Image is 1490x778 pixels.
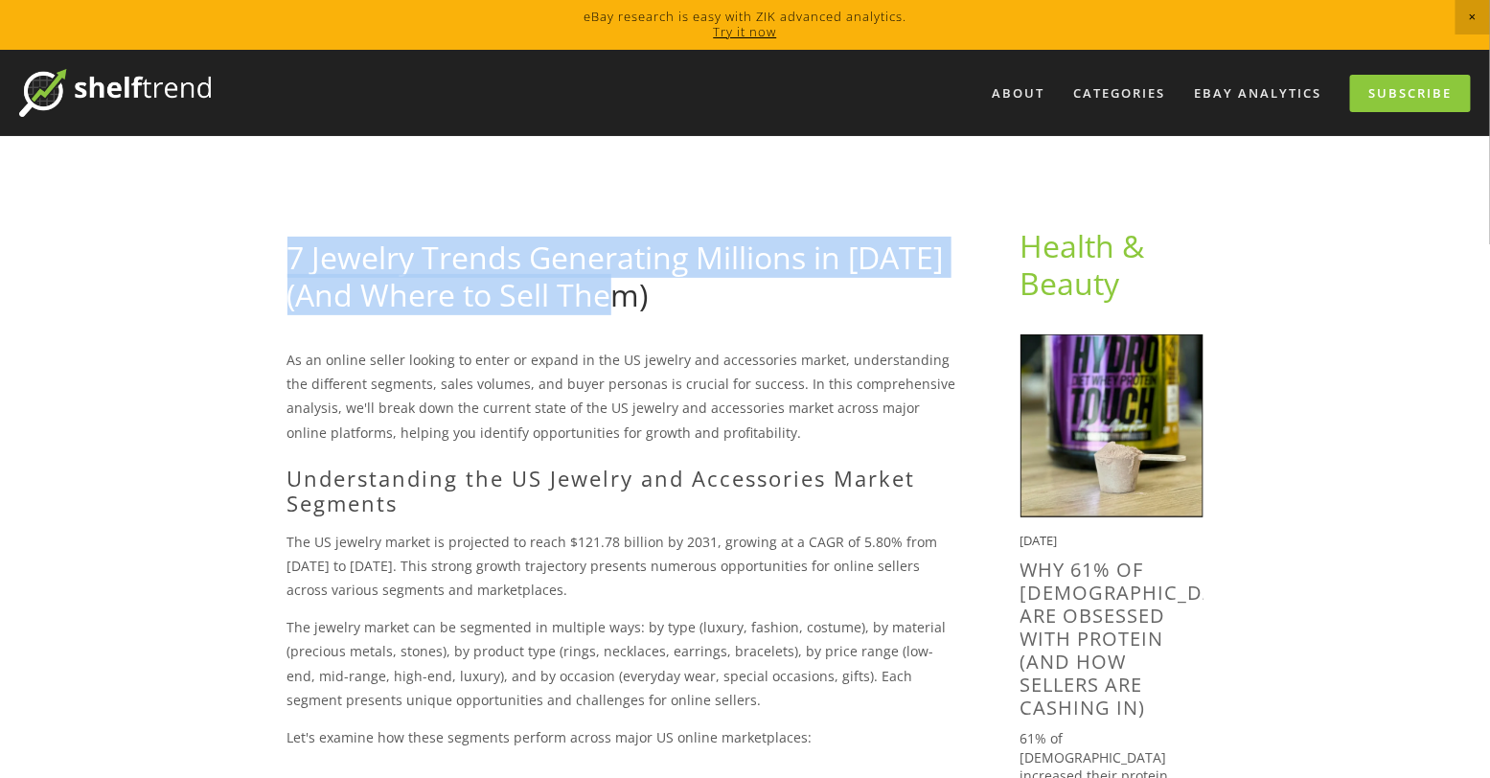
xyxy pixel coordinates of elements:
time: [DATE] [1020,532,1058,549]
p: The US jewelry market is projected to reach $121.78 billion by 2031, growing at a CAGR of 5.80% f... [287,530,959,603]
p: The jewelry market can be segmented in multiple ways: by type (luxury, fashion, costume), by mate... [287,615,959,712]
a: About [979,78,1057,109]
a: Health & Beauty [1020,225,1153,303]
a: Why 61% of [DEMOGRAPHIC_DATA] Are Obsessed With Protein (And How Sellers Are Cashing In) [1020,557,1249,721]
p: Let's examine how these segments perform across major US online marketplaces: [287,725,959,749]
h2: Understanding the US Jewelry and Accessories Market Segments [287,466,959,516]
a: 7 Jewelry Trends Generating Millions in [DATE] (And Where to Sell Them) [287,237,944,314]
img: ShelfTrend [19,69,211,117]
p: As an online seller looking to enter or expand in the US jewelry and accessories market, understa... [287,348,959,445]
a: eBay Analytics [1181,78,1334,109]
a: Subscribe [1350,75,1471,112]
div: Categories [1061,78,1178,109]
img: Why 61% of Americans Are Obsessed With Protein (And How Sellers Are Cashing In) [1020,334,1203,517]
a: Try it now [714,23,777,40]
